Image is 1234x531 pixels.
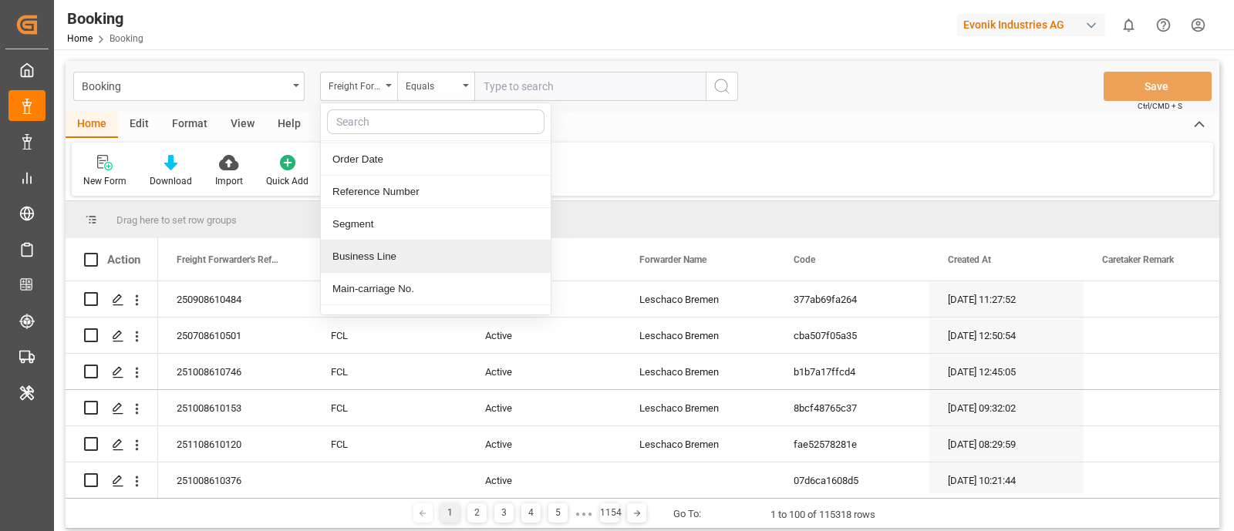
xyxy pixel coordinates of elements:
[266,174,308,188] div: Quick Add
[406,76,458,93] div: Equals
[312,426,467,462] div: FCL
[770,507,875,523] div: 1 to 100 of 115318 rows
[775,426,929,462] div: fae52578281e
[66,281,158,318] div: Press SPACE to select this row.
[600,503,619,523] div: 1154
[67,33,93,44] a: Home
[775,318,929,353] div: cba507f05a35
[177,254,280,265] span: Freight Forwarder's Reference No.
[116,214,237,226] span: Drag here to set row groups
[160,112,219,138] div: Format
[1138,100,1182,112] span: Ctrl/CMD + S
[215,174,243,188] div: Import
[775,462,929,498] div: 07d6ca1608d5
[321,273,551,305] div: Main-carriage No.
[158,426,312,462] div: 251108610120
[158,462,312,498] div: 251008610376
[621,318,775,353] div: Leschaco Bremen
[158,318,312,353] div: 250708610501
[118,112,160,138] div: Edit
[639,254,706,265] span: Forwarder Name
[66,462,158,499] div: Press SPACE to select this row.
[1102,254,1174,265] span: Caretaker Remark
[1146,8,1181,42] button: Help Center
[494,503,514,523] div: 3
[83,174,126,188] div: New Form
[321,176,551,208] div: Reference Number
[775,354,929,389] div: b1b7a17ffcd4
[266,112,312,138] div: Help
[327,109,545,134] input: Search
[82,76,288,95] div: Booking
[312,281,467,317] div: FCL
[158,281,312,317] div: 250908610484
[219,112,266,138] div: View
[158,354,312,389] div: 251008610746
[73,72,305,101] button: open menu
[948,254,991,265] span: Created At
[548,503,568,523] div: 5
[575,508,592,519] div: ● ● ●
[312,318,467,353] div: FCL
[312,354,467,389] div: FCL
[1104,72,1212,101] button: Save
[621,281,775,317] div: Leschaco Bremen
[775,390,929,425] div: 8bcf48765c37
[440,503,460,523] div: 1
[467,354,621,389] div: Active
[474,72,706,101] input: Type to search
[706,72,738,101] button: search button
[775,281,929,317] div: 377ab69fa264
[621,390,775,425] div: Leschaco Bremen
[67,7,143,30] div: Booking
[929,318,1084,353] div: [DATE] 12:50:54
[929,281,1084,317] div: [DATE] 11:27:52
[66,426,158,462] div: Press SPACE to select this row.
[957,14,1105,36] div: Evonik Industries AG
[329,76,381,93] div: Freight Forwarder's Reference No.
[66,318,158,354] div: Press SPACE to select this row.
[150,174,192,188] div: Download
[467,503,487,523] div: 2
[107,253,140,267] div: Action
[158,390,312,425] div: 251008610153
[929,354,1084,389] div: [DATE] 12:45:05
[66,112,118,138] div: Home
[621,426,775,462] div: Leschaco Bremen
[320,72,397,101] button: close menu
[312,390,467,425] div: FCL
[321,143,551,176] div: Order Date
[321,305,551,338] div: Pre-carriage No.
[66,354,158,390] div: Press SPACE to select this row.
[929,390,1084,425] div: [DATE] 09:32:02
[321,240,551,273] div: Business Line
[467,426,621,462] div: Active
[673,506,701,522] div: Go To:
[929,462,1084,498] div: [DATE] 10:21:44
[467,462,621,498] div: Active
[467,318,621,353] div: Active
[1111,8,1146,42] button: show 0 new notifications
[321,208,551,240] div: Segment
[467,390,621,425] div: Active
[621,354,775,389] div: Leschaco Bremen
[397,72,474,101] button: open menu
[957,10,1111,39] button: Evonik Industries AG
[794,254,815,265] span: Code
[929,426,1084,462] div: [DATE] 08:29:59
[66,390,158,426] div: Press SPACE to select this row.
[521,503,541,523] div: 4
